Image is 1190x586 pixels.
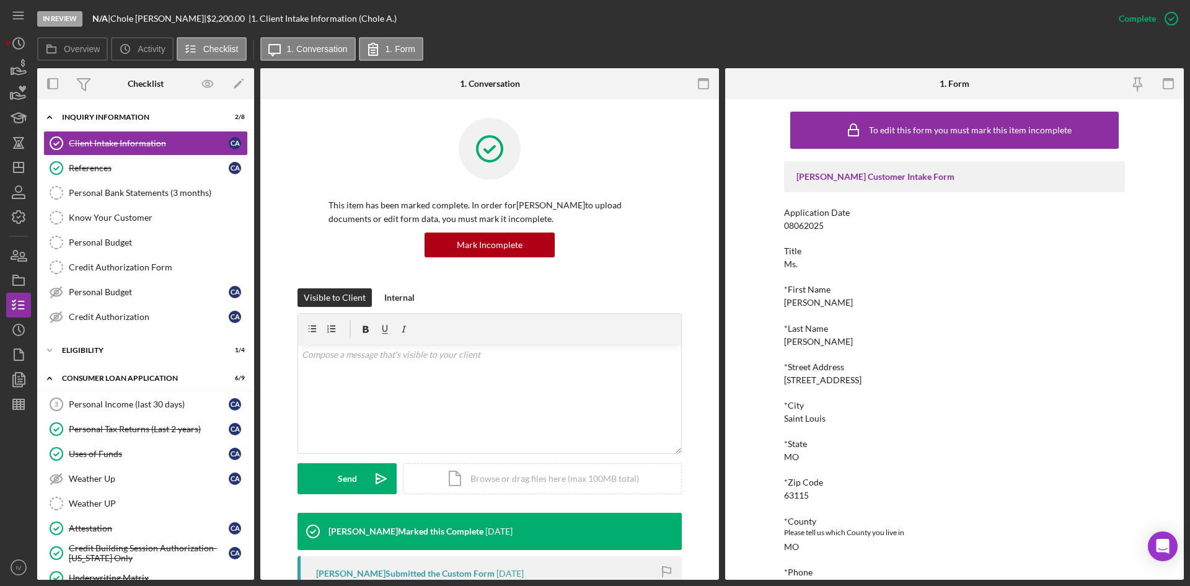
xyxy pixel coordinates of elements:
div: *City [784,401,1125,411]
text: IV [15,564,22,571]
div: C A [229,423,241,435]
a: Client Intake InformationCA [43,131,248,156]
div: Know Your Customer [69,213,247,223]
a: Credit AuthorizationCA [43,304,248,329]
div: Visible to Client [304,288,366,307]
a: Uses of FundsCA [43,442,248,466]
div: *Last Name [784,324,1125,334]
div: C A [229,473,241,485]
label: 1. Conversation [287,44,348,54]
button: IV [6,555,31,580]
a: Personal BudgetCA [43,280,248,304]
div: C A [229,398,241,411]
div: Application Date [784,208,1125,218]
div: Personal Budget [69,238,247,247]
div: Weather Up [69,474,229,484]
a: Know Your Customer [43,205,248,230]
div: Send [338,463,357,494]
button: 1. Conversation [260,37,356,61]
button: Visible to Client [297,288,372,307]
div: Credit Authorization [69,312,229,322]
div: *First Name [784,285,1125,295]
div: C A [229,137,241,149]
div: Checklist [128,79,164,89]
div: Personal Income (last 30 days) [69,399,229,409]
button: 1. Form [359,37,423,61]
div: [PERSON_NAME] [784,337,853,347]
div: Eligibility [62,347,214,354]
p: This item has been marked complete. In order for [PERSON_NAME] to upload documents or edit form d... [328,198,651,226]
time: 2025-08-07 03:08 [485,526,513,536]
button: Overview [37,37,108,61]
div: [PERSON_NAME] Customer Intake Form [796,172,1113,182]
div: C A [229,448,241,460]
div: [PERSON_NAME] Submitted the Custom Form [316,569,495,579]
div: [PERSON_NAME] [784,298,853,308]
a: Personal Budget [43,230,248,255]
div: $2,200.00 [206,14,249,24]
div: 1. Form [940,79,969,89]
a: 3Personal Income (last 30 days)CA [43,392,248,417]
a: Weather UpCA [43,466,248,491]
div: 1 / 4 [223,347,245,354]
div: C A [229,162,241,174]
div: 6 / 9 [223,375,245,382]
a: Personal Bank Statements (3 months) [43,180,248,205]
div: Title [784,246,1125,256]
div: C A [229,286,241,298]
label: Overview [64,44,100,54]
div: Credit Authorization Form [69,262,247,272]
a: Weather UP [43,491,248,516]
div: 63115 [784,491,809,500]
div: Credit Building Session Authorization- [US_STATE] Only [69,543,229,563]
div: Inquiry Information [62,113,214,121]
button: Complete [1106,6,1184,31]
div: Chole [PERSON_NAME] | [110,14,206,24]
a: Personal Tax Returns (Last 2 years)CA [43,417,248,442]
div: *Zip Code [784,477,1125,487]
div: Complete [1119,6,1156,31]
div: *County [784,517,1125,526]
div: [STREET_ADDRESS] [784,375,862,385]
button: Mark Incomplete [425,233,555,257]
div: In Review [37,11,82,27]
div: 1. Conversation [460,79,520,89]
tspan: 3 [55,401,58,408]
div: Please tell us which County you live in [784,526,1125,539]
a: Credit Authorization Form [43,255,248,280]
div: Attestation [69,523,229,533]
button: Checklist [177,37,247,61]
div: Consumer Loan Application [62,375,214,382]
div: *State [784,439,1125,449]
div: Personal Tax Returns (Last 2 years) [69,424,229,434]
div: | 1. Client Intake Information (Chole A.) [249,14,397,24]
div: Underwriting Matrix [69,573,247,583]
label: Checklist [203,44,239,54]
div: Mark Incomplete [457,233,522,257]
div: To edit this form you must mark this item incomplete [869,125,1072,135]
div: 2 / 8 [223,113,245,121]
a: Credit Building Session Authorization- [US_STATE] OnlyCA [43,541,248,566]
div: *Street Address [784,362,1125,372]
time: 2025-08-06 18:34 [496,569,524,579]
div: Saint Louis [784,414,826,424]
div: C A [229,522,241,535]
a: ReferencesCA [43,156,248,180]
div: Client Intake Information [69,138,229,148]
div: Ms. [784,259,798,269]
label: 1. Form [386,44,415,54]
div: C A [229,547,241,559]
button: Send [297,463,397,494]
div: | [92,14,110,24]
div: 08062025 [784,221,824,231]
div: Uses of Funds [69,449,229,459]
div: [PERSON_NAME] Marked this Complete [328,526,483,536]
div: MO [784,542,799,552]
div: C A [229,311,241,323]
label: Activity [138,44,165,54]
a: AttestationCA [43,516,248,541]
div: Weather UP [69,499,247,508]
div: Internal [384,288,415,307]
button: Activity [111,37,173,61]
div: Personal Budget [69,287,229,297]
